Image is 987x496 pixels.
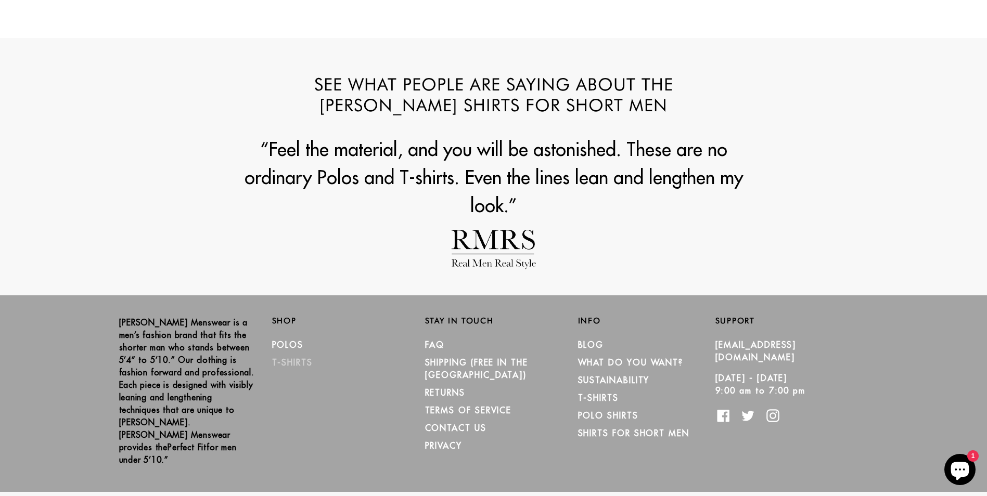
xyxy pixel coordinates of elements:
[578,410,638,421] a: Polo Shirts
[578,428,689,438] a: Shirts for Short Men
[119,316,257,466] p: [PERSON_NAME] Menswear is a men’s fashion brand that fits the shorter man who stands between 5’4”...
[425,316,562,325] h2: Stay in Touch
[168,442,207,452] strong: Perfect Fit
[715,316,868,325] h2: Support
[272,357,313,368] a: T-Shirts
[272,340,304,350] a: Polos
[941,454,979,488] inbox-online-store-chat: Shopify online store chat
[425,387,465,398] a: RETURNS
[451,230,536,269] img: otero-menswear-real-men-real-style_1024x1024.png
[425,440,462,451] a: PRIVACY
[425,423,486,433] a: CONTACT US
[272,316,409,325] h2: Shop
[425,357,528,380] a: SHIPPING (Free in the [GEOGRAPHIC_DATA])
[425,405,512,415] a: TERMS OF SERVICE
[578,340,604,350] a: Blog
[578,316,715,325] h2: Info
[257,74,730,115] h2: See What People are Saying about the [PERSON_NAME] Shirts for Short Men
[578,375,650,385] a: Sustainability
[425,340,445,350] a: FAQ
[578,357,684,368] a: What Do You Want?
[578,393,619,403] a: T-Shirts
[715,372,853,397] p: [DATE] - [DATE] 9:00 am to 7:00 pm
[227,135,760,219] p: “Feel the material, and you will be astonished. These are no ordinary Polos and T-shirts. Even th...
[715,340,797,362] a: [EMAIL_ADDRESS][DOMAIN_NAME]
